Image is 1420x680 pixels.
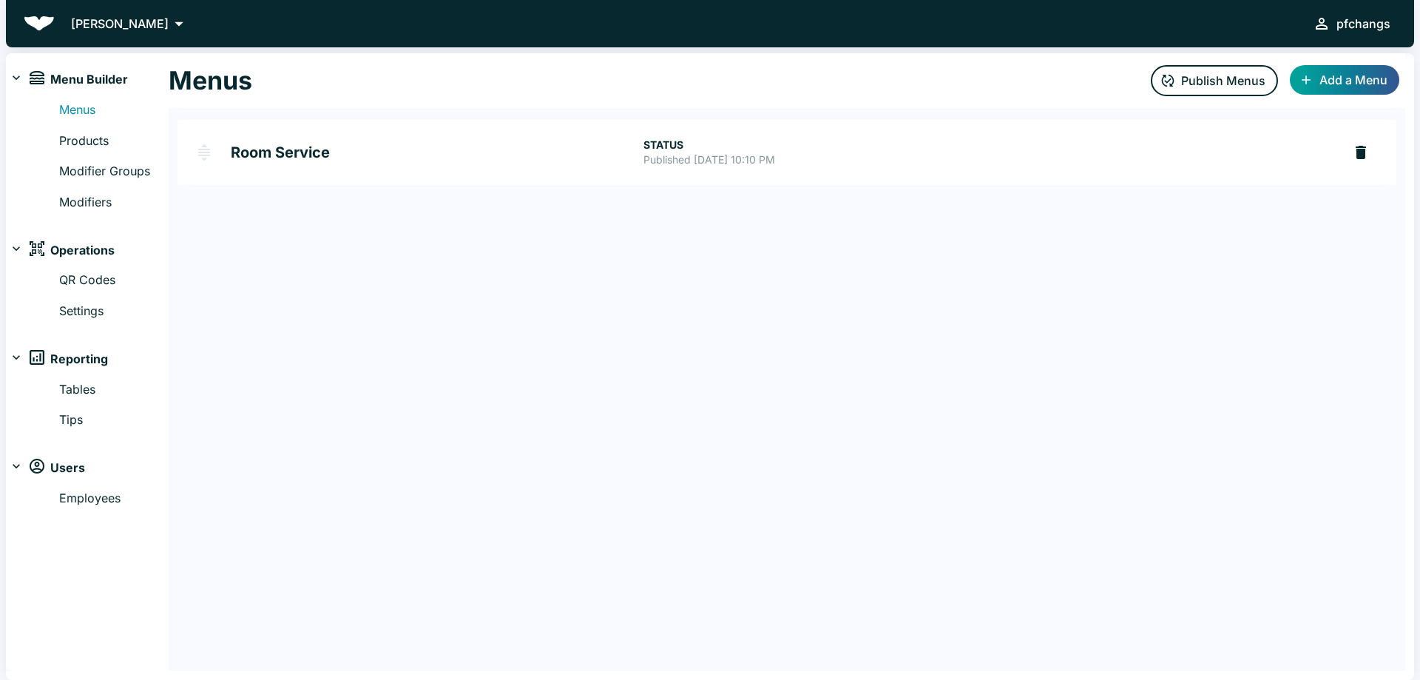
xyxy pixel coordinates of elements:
a: Tables [59,380,169,400]
img: operations [30,241,44,256]
img: reports [30,350,44,365]
a: Tips [59,411,169,430]
a: Menus [59,101,169,120]
p: Published [DATE] 10:10 PM [643,152,1331,167]
h2: Room Service [231,145,643,160]
button: [PERSON_NAME] [67,13,194,35]
a: Modifier Groups [59,162,169,181]
div: reportsReporting [6,345,169,374]
a: Employees [59,489,169,508]
div: menuMenu Builder [6,65,169,95]
p: STATUS [643,138,1331,152]
button: delete Room Service [1343,135,1379,170]
img: menu [30,71,44,84]
button: pfchangs [1307,9,1396,38]
img: drag-handle.svg [195,144,213,161]
a: Room ServiceSTATUSPublished [DATE] 10:10 PM [177,120,1343,185]
h1: Menus [169,65,252,96]
a: Modifiers [59,193,169,212]
div: pfchangs [1336,13,1390,34]
img: users [30,459,44,474]
a: Products [59,132,169,151]
div: usersUsers [6,454,169,483]
span: Menu Builder [50,70,128,90]
div: Room Service [177,120,1396,185]
button: Publish Menus [1151,65,1278,96]
a: Settings [59,302,169,321]
button: Add a Menu [1290,65,1399,95]
p: [PERSON_NAME] [71,15,169,33]
span: Users [50,459,85,478]
img: Beluga [24,16,55,31]
span: Reporting [50,350,108,369]
span: Operations [50,241,115,260]
a: QR Codes [59,271,169,290]
div: operationsOperations [6,235,169,265]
